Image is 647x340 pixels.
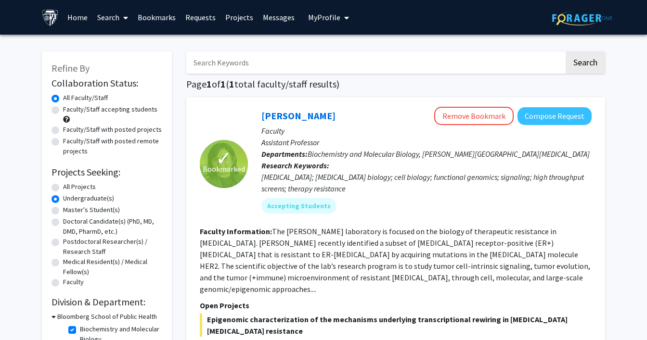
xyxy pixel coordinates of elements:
label: All Faculty/Staff [63,93,108,103]
div: [MEDICAL_DATA]; [MEDICAL_DATA] biology; cell biology; functional genomics; signaling; high throug... [261,171,592,194]
a: Messages [258,0,299,34]
label: Medical Resident(s) / Medical Fellow(s) [63,257,162,277]
h3: Bloomberg School of Public Health [57,312,157,322]
a: Home [63,0,92,34]
label: All Projects [63,182,96,192]
span: 1 [229,78,234,90]
mat-chip: Accepting Students [261,198,336,214]
b: Departments: [261,149,308,159]
a: Bookmarks [133,0,181,34]
input: Search Keywords [186,51,564,74]
span: 1 [220,78,226,90]
b: Research Keywords: [261,161,329,170]
button: Compose Request to Utthara Nayar [518,107,592,125]
label: Master's Student(s) [63,205,120,215]
label: Doctoral Candidate(s) (PhD, MD, DMD, PharmD, etc.) [63,216,162,237]
label: Faculty/Staff accepting students [63,104,157,114]
a: Projects [220,0,258,34]
h2: Division & Department: [52,296,162,308]
fg-read-more: The [PERSON_NAME] laboratory is focused on the biology of therapeutic resistance in [MEDICAL_DATA... [200,227,590,294]
p: Open Projects [200,300,592,311]
label: Postdoctoral Researcher(s) / Research Staff [63,237,162,257]
label: Faculty [63,277,84,287]
label: Faculty/Staff with posted remote projects [63,136,162,156]
label: Undergraduate(s) [63,193,114,203]
p: Faculty [261,125,592,137]
button: Remove Bookmark [434,107,514,125]
button: Search [566,51,605,74]
span: ✓ [216,153,232,163]
span: Biochemistry and Molecular Biology, [PERSON_NAME][GEOGRAPHIC_DATA][MEDICAL_DATA] [308,149,590,159]
span: My Profile [308,13,340,22]
h1: Page of ( total faculty/staff results) [186,78,605,90]
a: Search [92,0,133,34]
img: Johns Hopkins University Logo [42,9,59,26]
span: Epigenomic characterization of the mechanisms underlying transcriptional rewiring in [MEDICAL_DAT... [200,314,592,337]
h2: Collaboration Status: [52,77,162,89]
h2: Projects Seeking: [52,166,162,178]
span: Bookmarked [203,163,245,175]
img: ForagerOne Logo [552,11,612,25]
a: [PERSON_NAME] [261,110,336,122]
a: Requests [181,0,220,34]
span: Refine By [52,62,90,74]
span: 1 [207,78,212,90]
b: Faculty Information: [200,227,272,236]
label: Faculty/Staff with posted projects [63,125,162,135]
p: Assistant Professor [261,137,592,148]
iframe: Chat [7,297,41,333]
